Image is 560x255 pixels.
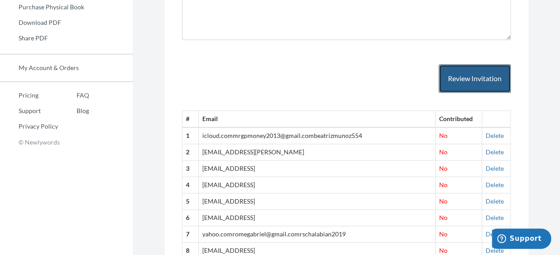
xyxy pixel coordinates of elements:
th: 6 [182,210,199,226]
span: No [439,230,448,238]
a: Delete [486,197,504,205]
td: [EMAIL_ADDRESS] [199,161,436,177]
a: Delete [486,214,504,221]
th: 5 [182,193,199,210]
span: No [439,247,448,254]
a: Delete [486,230,504,238]
span: No [439,132,448,139]
a: Delete [486,165,504,172]
iframe: Opens a widget where you can chat to one of our agents [492,228,551,251]
th: 2 [182,144,199,161]
span: No [439,181,448,188]
th: 1 [182,127,199,144]
td: [EMAIL_ADDRESS] [199,210,436,226]
a: Delete [486,132,504,139]
th: Email [199,111,436,127]
a: FAQ [58,89,89,102]
td: [EMAIL_ADDRESS][PERSON_NAME] [199,144,436,161]
td: [EMAIL_ADDRESS] [199,177,436,193]
button: Review Invitation [439,64,511,93]
th: 4 [182,177,199,193]
span: No [439,148,448,156]
a: Delete [486,247,504,254]
th: Contributed [435,111,482,127]
td: yahoo.comromegabriel@gmail.comrschalabian2019 [199,226,436,243]
td: icloud.commrgpmoney2013@gmail.combeatrizmunoz554 [199,127,436,144]
span: No [439,214,448,221]
th: # [182,111,199,127]
a: Delete [486,181,504,188]
td: [EMAIL_ADDRESS] [199,193,436,210]
th: 7 [182,226,199,243]
a: Blog [58,104,89,118]
span: No [439,165,448,172]
span: No [439,197,448,205]
th: 3 [182,161,199,177]
a: Delete [486,148,504,156]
